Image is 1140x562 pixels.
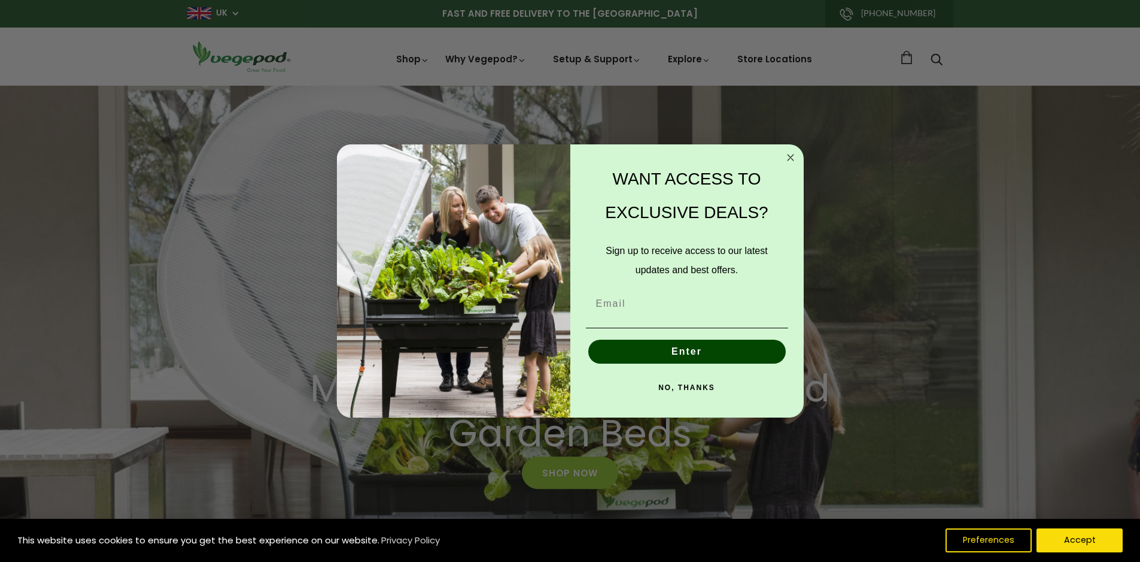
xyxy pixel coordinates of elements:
input: Email [586,292,788,316]
img: underline [586,328,788,328]
img: e9d03583-1bb1-490f-ad29-36751b3212ff.jpeg [337,144,570,418]
button: NO, THANKS [586,376,788,400]
span: Sign up to receive access to our latest updates and best offers. [606,246,767,275]
span: This website uses cookies to ensure you get the best experience on our website. [17,534,379,546]
span: WANT ACCESS TO EXCLUSIVE DEALS? [605,170,768,222]
button: Accept [1036,528,1123,552]
button: Enter [588,340,786,364]
button: Preferences [946,528,1032,552]
a: Privacy Policy (opens in a new tab) [379,530,442,551]
button: Close dialog [783,150,798,165]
